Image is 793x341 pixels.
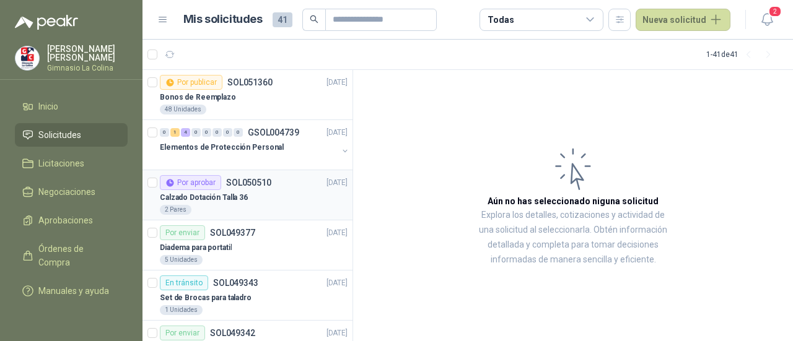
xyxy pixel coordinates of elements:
a: Aprobaciones [15,209,128,232]
a: Licitaciones [15,152,128,175]
div: 0 [202,128,211,137]
span: 2 [768,6,782,17]
p: [DATE] [326,77,348,88]
div: Por aprobar [160,175,221,190]
p: [DATE] [326,327,348,339]
div: 5 Unidades [160,255,203,265]
a: Negociaciones [15,180,128,204]
p: SOL049343 [213,278,258,287]
h3: Aún no has seleccionado niguna solicitud [488,194,659,208]
p: [DATE] [326,177,348,189]
a: Por enviarSOL049377[DATE] Diadema para portatil5 Unidades [142,220,353,270]
p: Bonos de Reemplazo [160,92,236,103]
p: SOL049342 [210,329,255,337]
div: 1 [170,128,180,137]
p: SOL051360 [227,78,273,87]
p: [PERSON_NAME] [PERSON_NAME] [47,45,128,62]
span: Licitaciones [38,157,84,170]
span: Negociaciones [38,185,95,199]
a: Órdenes de Compra [15,237,128,274]
div: Por enviar [160,326,205,340]
div: 2 Pares [160,205,191,215]
button: Nueva solicitud [636,9,730,31]
a: Manuales y ayuda [15,279,128,303]
p: [DATE] [326,127,348,139]
span: Solicitudes [38,128,81,142]
span: Manuales y ayuda [38,284,109,298]
p: SOL050510 [226,178,271,187]
span: Aprobaciones [38,214,93,227]
a: Inicio [15,95,128,118]
div: 0 [234,128,243,137]
div: 0 [160,128,169,137]
p: Calzado Dotación Talla 36 [160,192,248,204]
p: Set de Brocas para taladro [160,292,252,304]
a: 0 1 4 0 0 0 0 0 GSOL004739[DATE] Elementos de Protección Personal [160,125,350,165]
p: Diadema para portatil [160,242,232,254]
div: 4 [181,128,190,137]
span: Inicio [38,100,58,113]
div: Por publicar [160,75,222,90]
div: 1 Unidades [160,305,203,315]
a: Solicitudes [15,123,128,147]
p: SOL049377 [210,228,255,237]
div: Todas [488,13,514,27]
a: Por publicarSOL051360[DATE] Bonos de Reemplazo48 Unidades [142,70,353,120]
span: Órdenes de Compra [38,242,116,269]
p: [DATE] [326,227,348,239]
img: Company Logo [15,46,39,70]
div: 0 [223,128,232,137]
h1: Mis solicitudes [183,11,263,28]
div: En tránsito [160,275,208,290]
div: Por enviar [160,225,205,240]
img: Logo peakr [15,15,78,30]
button: 2 [756,9,778,31]
span: 41 [273,12,292,27]
a: Por aprobarSOL050510[DATE] Calzado Dotación Talla 362 Pares [142,170,353,220]
p: [DATE] [326,277,348,289]
span: search [310,15,318,24]
p: GSOL004739 [248,128,299,137]
div: 0 [191,128,201,137]
div: 48 Unidades [160,105,206,114]
a: En tránsitoSOL049343[DATE] Set de Brocas para taladro1 Unidades [142,270,353,321]
p: Explora los detalles, cotizaciones y actividad de una solicitud al seleccionarla. Obtén informaci... [477,208,669,267]
div: 1 - 41 de 41 [706,45,778,64]
div: 0 [212,128,222,137]
p: Gimnasio La Colina [47,64,128,72]
p: Elementos de Protección Personal [160,142,284,153]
